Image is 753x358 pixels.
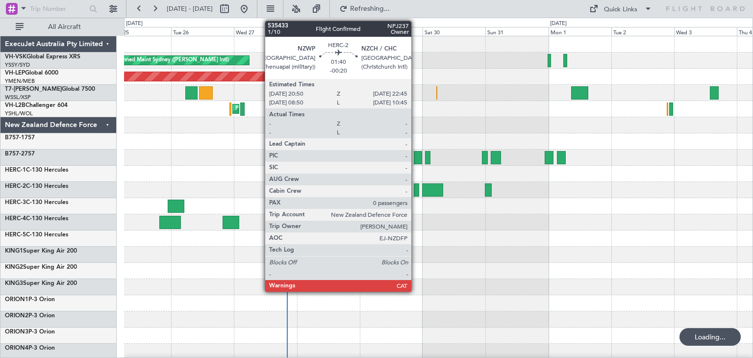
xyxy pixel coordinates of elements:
span: KING1 [5,248,23,254]
a: ORION1P-3 Orion [5,297,55,303]
div: Tue 26 [171,27,234,36]
span: HERC-5 [5,232,26,238]
div: Planned Maint Sydney ([PERSON_NAME] Intl) [235,102,349,116]
span: HERC-4 [5,216,26,222]
a: YSSY/SYD [5,61,30,69]
span: VH-L2B [5,102,25,108]
div: Loading... [679,328,741,346]
span: [DATE] - [DATE] [167,4,213,13]
a: HERC-1C-130 Hercules [5,167,68,173]
a: VH-L2BChallenger 604 [5,102,68,108]
a: KING2Super King Air 200 [5,264,77,270]
a: HERC-5C-130 Hercules [5,232,68,238]
a: VH-VSKGlobal Express XRS [5,54,80,60]
div: Wed 27 [234,27,297,36]
span: Refreshing... [350,5,391,12]
span: HERC-3 [5,200,26,205]
span: B757-2 [5,151,25,157]
a: HERC-4C-130 Hercules [5,216,68,222]
a: T7-[PERSON_NAME]Global 7500 [5,86,95,92]
a: YSHL/WOL [5,110,33,117]
div: Sun 31 [485,27,548,36]
span: KING3 [5,281,23,286]
span: B757-1 [5,135,25,141]
span: ORION3 [5,329,28,335]
span: All Aircraft [25,24,103,30]
a: ORION2P-3 Orion [5,313,55,319]
a: HERC-2C-130 Hercules [5,183,68,189]
a: HERC-3C-130 Hercules [5,200,68,205]
span: ORION4 [5,345,28,351]
div: Quick Links [604,5,637,15]
div: Sat 30 [423,27,485,36]
div: Mon 1 [549,27,611,36]
button: Quick Links [584,1,657,17]
a: B757-1757 [5,135,35,141]
input: Trip Number [30,1,86,16]
button: Refreshing... [335,1,394,17]
span: ORION1 [5,297,28,303]
span: HERC-1 [5,167,26,173]
a: YMEN/MEB [5,77,35,85]
div: Tue 2 [611,27,674,36]
a: ORION3P-3 Orion [5,329,55,335]
a: ORION4P-3 Orion [5,345,55,351]
span: VH-LEP [5,70,25,76]
a: VH-LEPGlobal 6000 [5,70,58,76]
div: [DATE] [550,20,567,28]
div: Wed 3 [674,27,737,36]
button: All Aircraft [11,19,106,35]
div: [DATE] [126,20,143,28]
span: VH-VSK [5,54,26,60]
div: Unplanned Maint Sydney ([PERSON_NAME] Intl) [108,53,229,68]
span: T7-[PERSON_NAME] [5,86,62,92]
span: ORION2 [5,313,28,319]
a: B757-2757 [5,151,35,157]
span: KING2 [5,264,23,270]
a: WSSL/XSP [5,94,31,101]
div: Fri 29 [360,27,423,36]
a: KING3Super King Air 200 [5,281,77,286]
a: KING1Super King Air 200 [5,248,77,254]
div: Mon 25 [108,27,171,36]
span: HERC-2 [5,183,26,189]
div: Thu 28 [297,27,360,36]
